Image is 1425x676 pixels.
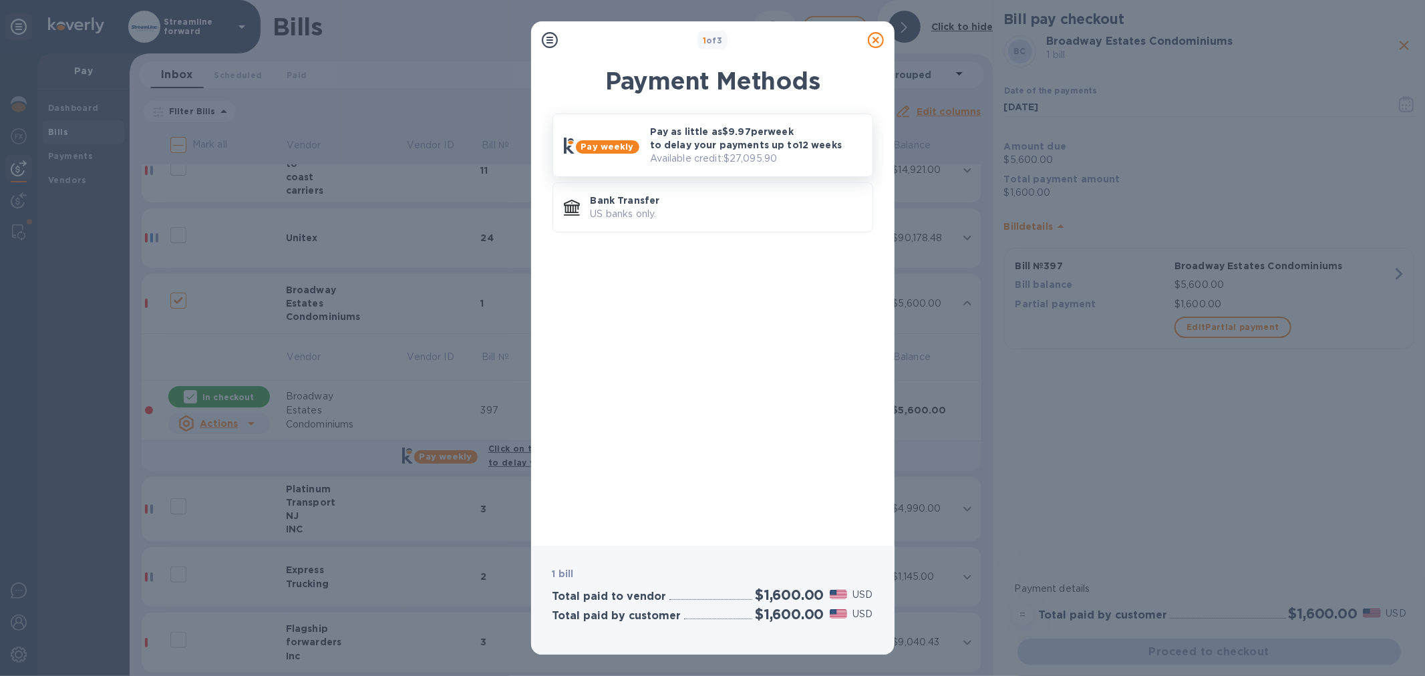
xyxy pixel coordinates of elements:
[650,125,862,152] p: Pay as little as $9.97 per week to delay your payments up to 12 weeks
[830,590,848,599] img: USD
[755,586,824,603] h2: $1,600.00
[591,194,862,207] p: Bank Transfer
[591,207,862,221] p: US banks only.
[581,142,634,152] b: Pay weekly
[852,607,873,621] p: USD
[552,67,873,95] h1: Payment Methods
[552,568,574,579] b: 1 bill
[830,609,848,619] img: USD
[852,588,873,602] p: USD
[703,35,723,45] b: of 3
[650,152,862,166] p: Available credit: $27,095.90
[755,606,824,623] h2: $1,600.00
[703,35,706,45] span: 1
[552,590,667,603] h3: Total paid to vendor
[552,610,681,623] h3: Total paid by customer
